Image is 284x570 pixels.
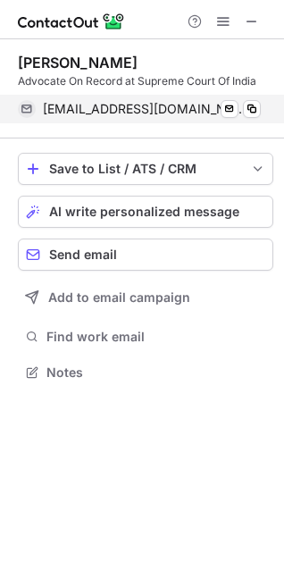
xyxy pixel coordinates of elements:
[18,11,125,32] img: ContactOut v5.3.10
[18,360,273,385] button: Notes
[18,153,273,185] button: save-profile-one-click
[48,290,190,305] span: Add to email campaign
[49,162,242,176] div: Save to List / ATS / CRM
[46,329,266,345] span: Find work email
[18,73,273,89] div: Advocate On Record at Supreme Court Of India
[49,205,239,219] span: AI write personalized message
[49,247,117,262] span: Send email
[43,101,247,117] span: [EMAIL_ADDRESS][DOMAIN_NAME]
[18,196,273,228] button: AI write personalized message
[18,239,273,271] button: Send email
[18,54,138,71] div: [PERSON_NAME]
[18,324,273,349] button: Find work email
[46,365,266,381] span: Notes
[18,281,273,314] button: Add to email campaign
